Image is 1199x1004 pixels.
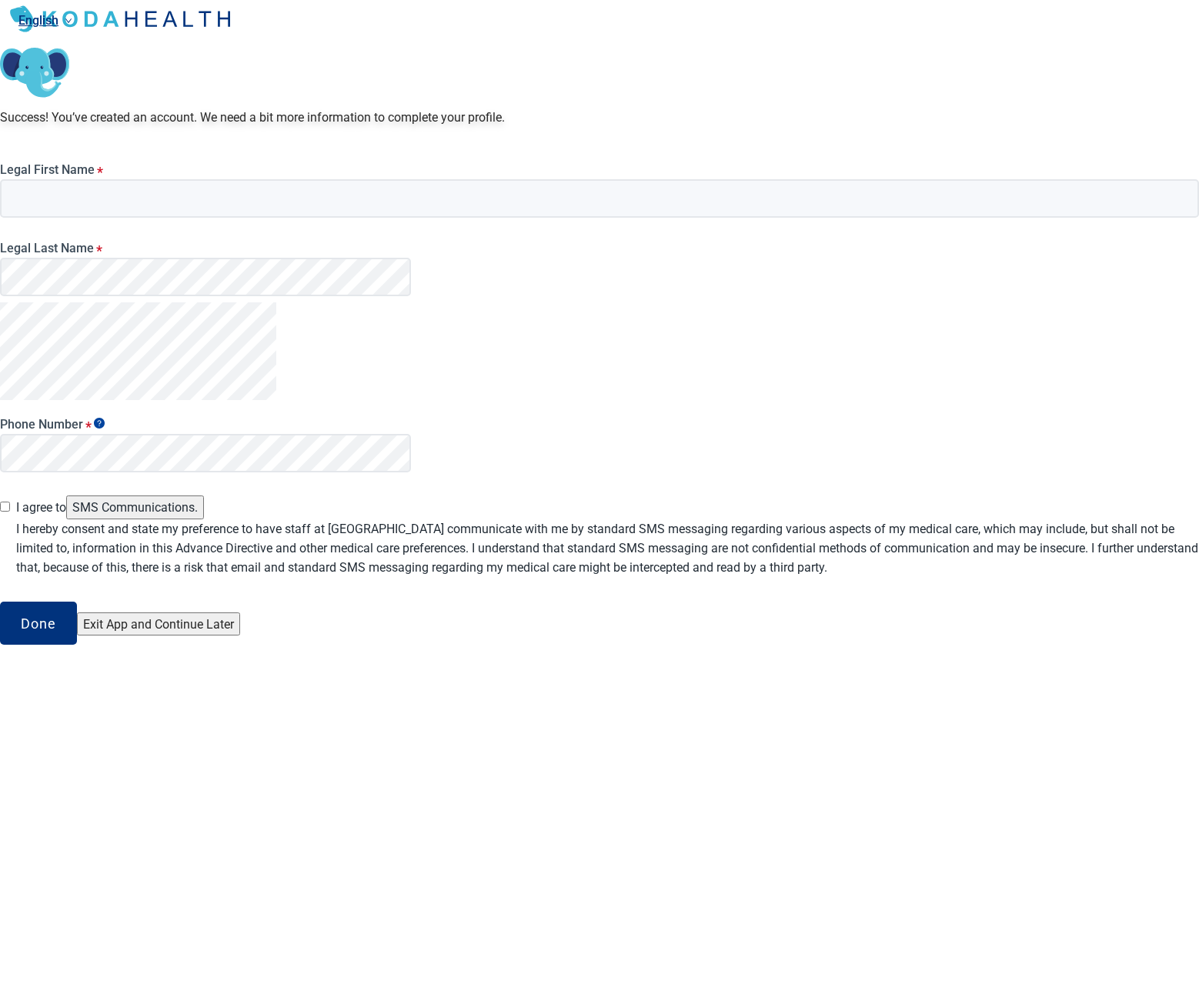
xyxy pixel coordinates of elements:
[65,17,72,25] span: down
[94,418,105,429] span: Show tooltip
[77,612,240,635] button: Exit App and Continue Later
[16,519,1199,577] div: I hereby consent and state my preference to have staff at [GEOGRAPHIC_DATA] communicate with me b...
[16,495,1199,519] label: I agree to
[21,615,56,631] div: Done
[83,617,234,632] label: Exit App and Continue Later
[12,8,1181,33] a: Current language: English
[66,495,204,519] button: I agree to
